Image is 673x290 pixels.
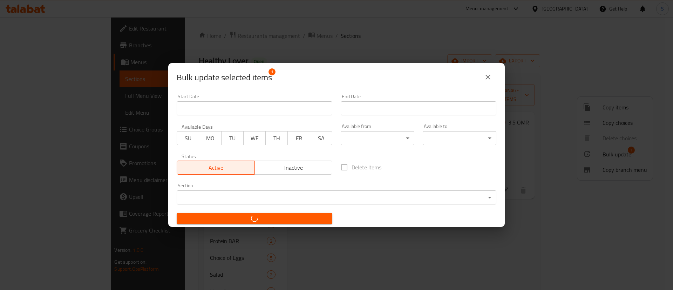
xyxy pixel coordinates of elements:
[265,131,288,145] button: TH
[341,131,414,145] div: ​
[268,68,276,75] span: 1
[177,161,255,175] button: Active
[177,131,199,145] button: SU
[423,131,496,145] div: ​
[287,131,310,145] button: FR
[313,133,329,143] span: SA
[480,69,496,86] button: close
[246,133,263,143] span: WE
[224,133,241,143] span: TU
[177,72,272,83] span: Selected items count
[177,190,496,204] div: ​
[310,131,332,145] button: SA
[268,133,285,143] span: TH
[180,163,252,173] span: Active
[258,163,330,173] span: Inactive
[291,133,307,143] span: FR
[199,131,221,145] button: MO
[202,133,218,143] span: MO
[243,131,266,145] button: WE
[180,133,196,143] span: SU
[254,161,333,175] button: Inactive
[221,131,244,145] button: TU
[352,163,381,171] span: Delete items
